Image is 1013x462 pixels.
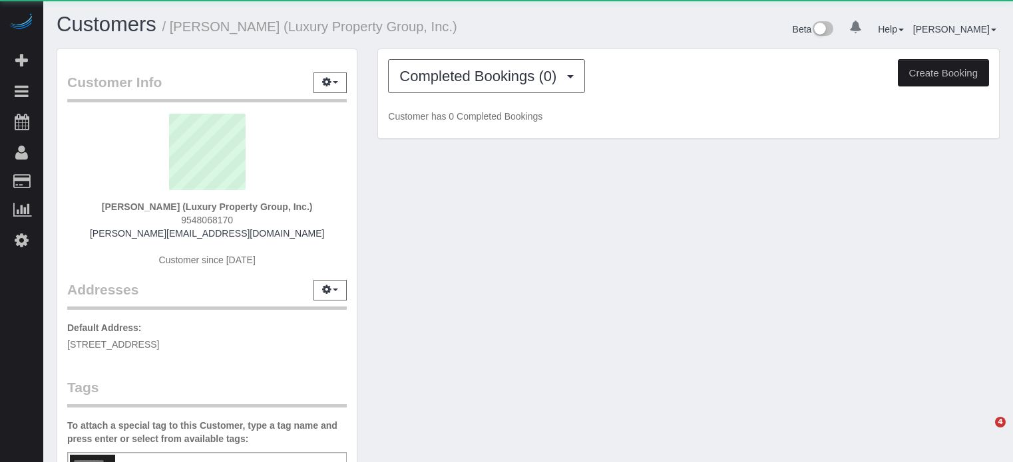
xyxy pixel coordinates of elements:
[159,255,256,265] span: Customer since [DATE]
[67,321,142,334] label: Default Address:
[162,19,457,34] small: / [PERSON_NAME] (Luxury Property Group, Inc.)
[67,339,159,350] span: [STREET_ADDRESS]
[57,13,156,36] a: Customers
[90,228,324,239] a: [PERSON_NAME][EMAIL_ADDRESS][DOMAIN_NAME]
[898,59,989,87] button: Create Booking
[67,378,347,407] legend: Tags
[913,24,996,35] a: [PERSON_NAME]
[67,419,347,445] label: To attach a special tag to this Customer, type a tag name and press enter or select from availabl...
[878,24,904,35] a: Help
[968,417,1000,449] iframe: Intercom live chat
[67,72,347,102] legend: Customer Info
[399,68,563,84] span: Completed Bookings (0)
[811,21,833,39] img: New interface
[793,24,834,35] a: Beta
[8,13,35,32] img: Automaid Logo
[388,110,989,123] p: Customer has 0 Completed Bookings
[388,59,585,93] button: Completed Bookings (0)
[102,201,313,212] strong: [PERSON_NAME] (Luxury Property Group, Inc.)
[181,215,233,225] span: 9548068170
[995,417,1006,427] span: 4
